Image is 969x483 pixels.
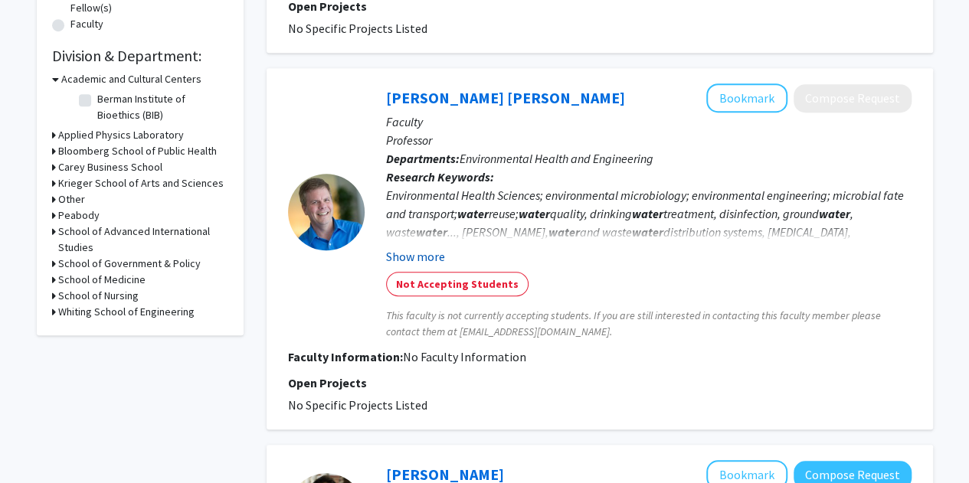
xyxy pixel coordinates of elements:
[416,224,447,240] b: water
[288,349,403,364] b: Faculty Information:
[58,143,217,159] h3: Bloomberg School of Public Health
[819,206,850,221] b: water
[58,224,228,256] h3: School of Advanced International Studies
[794,84,912,113] button: Compose Request to Kellogg Schwab
[58,288,139,304] h3: School of Nursing
[403,349,526,364] span: No Faculty Information
[97,91,224,123] label: Berman Institute of Bioethics (BIB)
[632,224,663,240] b: water
[386,131,912,149] p: Professor
[58,127,184,143] h3: Applied Physics Laboratory
[58,159,162,175] h3: Carey Business School
[386,113,912,131] p: Faculty
[386,88,625,107] a: [PERSON_NAME] [PERSON_NAME]
[58,207,100,224] h3: Peabody
[61,71,201,87] h3: Academic and Cultural Centers
[386,186,912,351] div: Environmental Health Sciences; environmental microbiology; environmental engineering; microbial f...
[632,206,663,221] b: water
[58,256,201,272] h3: School of Government & Policy
[52,47,228,65] h2: Division & Department:
[548,224,580,240] b: water
[386,272,529,296] mat-chip: Not Accepting Students
[706,83,787,113] button: Add Kellogg Schwab to Bookmarks
[386,247,445,266] button: Show more
[457,206,489,221] b: water
[288,397,427,413] span: No Specific Projects Listed
[58,175,224,191] h3: Krieger School of Arts and Sciences
[288,21,427,36] span: No Specific Projects Listed
[58,304,195,320] h3: Whiting School of Engineering
[519,206,550,221] b: water
[70,16,103,32] label: Faculty
[58,191,85,207] h3: Other
[11,414,65,472] iframe: Chat
[386,169,494,184] b: Research Keywords:
[386,151,460,166] b: Departments:
[460,151,653,166] span: Environmental Health and Engineering
[58,272,146,288] h3: School of Medicine
[386,308,912,340] span: This faculty is not currently accepting students. If you are still interested in contacting this ...
[288,374,912,392] p: Open Projects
